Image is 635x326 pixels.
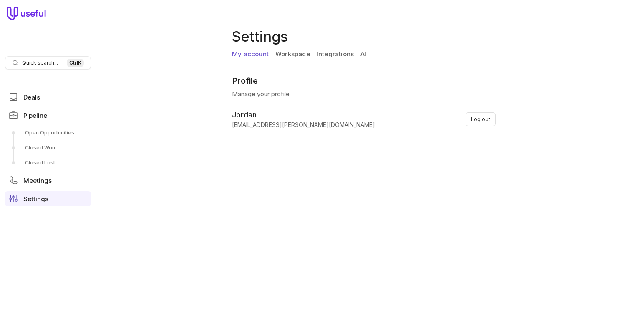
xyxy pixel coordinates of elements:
a: Open Opportunities [5,126,91,139]
span: Jordan [232,109,375,121]
a: Workspace [275,47,310,62]
a: AI [360,47,366,62]
span: Deals [23,94,40,100]
a: Settings [5,191,91,206]
kbd: Ctrl K [67,59,84,67]
span: Pipeline [23,112,47,119]
h2: Profile [232,76,496,86]
a: Integrations [317,47,354,62]
div: Pipeline submenu [5,126,91,169]
a: Pipeline [5,108,91,123]
button: Log out [466,112,496,126]
p: Manage your profile [232,89,496,99]
span: Settings [23,196,48,202]
span: [EMAIL_ADDRESS][PERSON_NAME][DOMAIN_NAME] [232,121,375,129]
a: My account [232,47,269,62]
a: Deals [5,90,91,105]
span: Quick search... [22,60,58,66]
h1: Settings [232,27,499,47]
a: Closed Won [5,141,91,154]
a: Closed Lost [5,156,91,169]
a: Meetings [5,173,91,188]
span: Meetings [23,177,52,184]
